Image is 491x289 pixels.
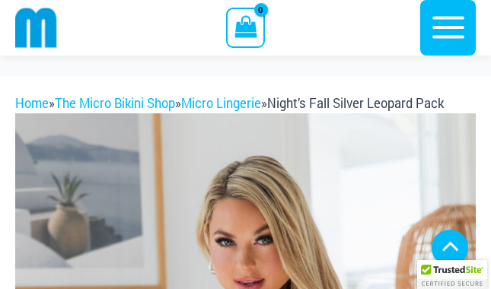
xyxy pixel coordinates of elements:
span: » » » [15,95,444,111]
a: Home [15,95,49,111]
span: Night’s Fall Silver Leopard Pack [267,95,444,111]
img: cropped mm emblem [15,7,57,49]
a: Micro Lingerie [181,95,261,111]
a: The Micro Bikini Shop [55,95,175,111]
div: TrustedSite Certified [417,260,487,289]
a: View Shopping Cart, empty [226,8,265,47]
